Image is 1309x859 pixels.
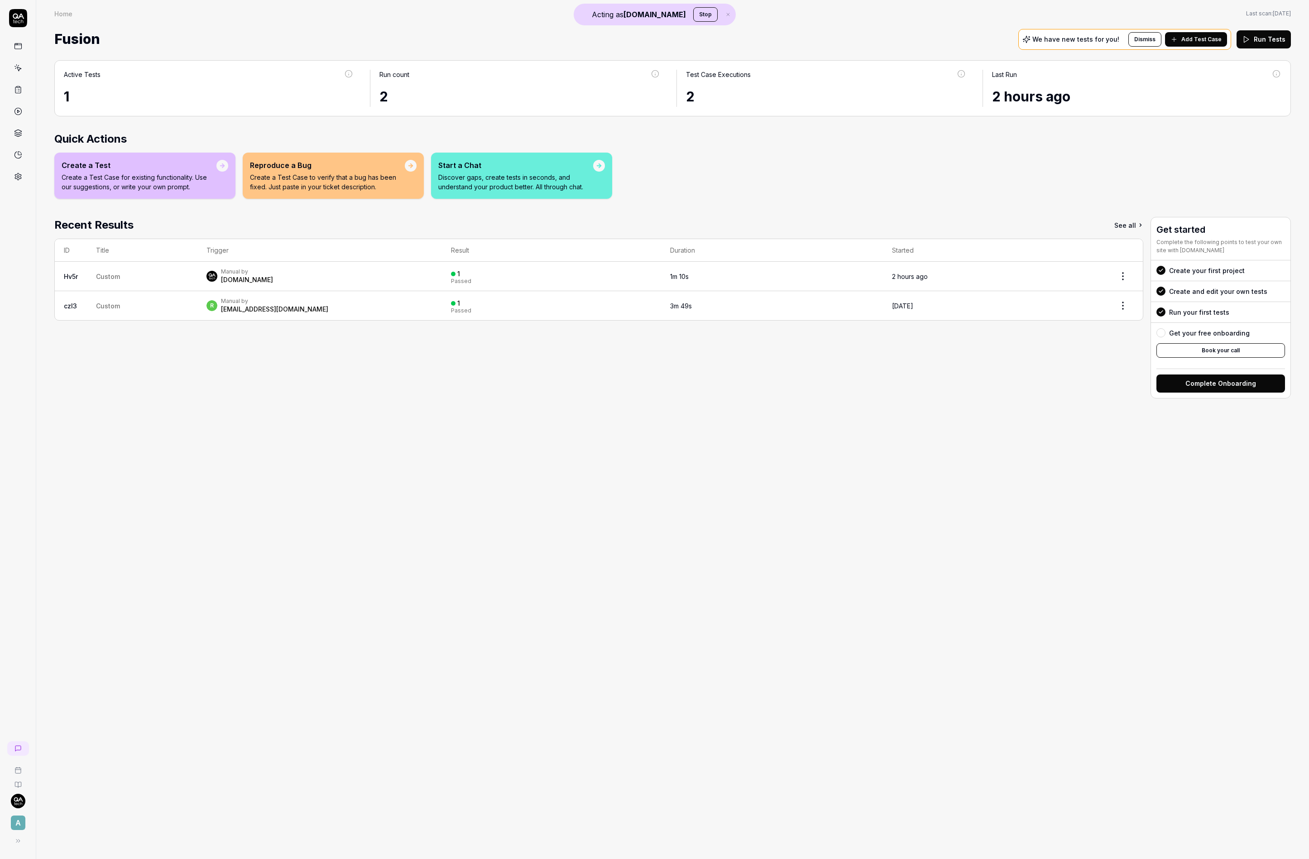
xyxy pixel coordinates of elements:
span: Custom [96,302,120,310]
div: 1 [457,299,460,307]
div: Home [54,9,72,18]
div: Start a Chat [438,160,593,171]
button: Last scan:[DATE] [1246,10,1291,18]
time: 1m 10s [670,273,689,280]
p: Discover gaps, create tests in seconds, and understand your product better. All through chat. [438,173,593,192]
span: Last scan: [1246,10,1291,18]
time: [DATE] [892,302,913,310]
div: Run your first tests [1169,307,1229,317]
div: Create and edit your own tests [1169,287,1267,296]
div: Test Case Executions [686,70,751,79]
time: 2 hours ago [992,88,1070,105]
div: Complete the following points to test your own site with [DOMAIN_NAME] [1156,238,1285,254]
th: Trigger [197,239,442,262]
span: r [206,300,217,311]
div: [DOMAIN_NAME] [221,275,273,284]
div: Last Run [992,70,1017,79]
th: Started [883,239,1103,262]
p: Create a Test Case for existing functionality. Use our suggestions, or write your own prompt. [62,173,216,192]
a: See all [1114,217,1143,233]
a: Book a call with us [4,759,32,774]
th: Duration [661,239,883,262]
button: Stop [693,7,718,22]
div: Get your free onboarding [1169,328,1250,338]
div: Manual by [221,268,273,275]
a: Hv5r [64,273,78,280]
div: Create a Test [62,160,216,171]
a: Documentation [4,774,32,788]
span: Custom [96,273,120,280]
span: A [11,816,25,830]
time: 2 hours ago [892,273,928,280]
button: A [4,808,32,832]
h2: Quick Actions [54,131,1291,147]
div: Passed [451,278,471,284]
div: 2 [379,86,660,107]
th: Title [87,239,197,262]
img: 7ccf6c19-61ad-4a6c-8811-018b02a1b829.jpg [11,794,25,808]
div: Create your first project [1169,266,1245,275]
button: Complete Onboarding [1156,374,1285,393]
div: 1 [64,86,354,107]
button: Book your call [1156,343,1285,358]
p: Create a Test Case to verify that a bug has been fixed. Just paste in your ticket description. [250,173,405,192]
th: Result [442,239,662,262]
a: czl3 [64,302,77,310]
button: Dismiss [1128,32,1161,47]
a: New conversation [7,741,29,756]
time: 3m 49s [670,302,692,310]
button: Run Tests [1237,30,1291,48]
h2: Recent Results [54,217,134,233]
div: Reproduce a Bug [250,160,405,171]
button: Add Test Case [1165,32,1227,47]
div: 1 [457,270,460,278]
p: We have new tests for you! [1032,36,1119,43]
div: Run count [379,70,409,79]
time: [DATE] [1273,10,1291,17]
div: Active Tests [64,70,101,79]
img: 7ccf6c19-61ad-4a6c-8811-018b02a1b829.jpg [206,271,217,282]
span: Fusion [54,27,100,51]
span: Add Test Case [1181,35,1222,43]
div: Manual by [221,298,328,305]
div: [EMAIL_ADDRESS][DOMAIN_NAME] [221,305,328,314]
div: Passed [451,308,471,313]
th: ID [55,239,87,262]
h3: Get started [1156,223,1285,236]
div: 2 [686,86,966,107]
